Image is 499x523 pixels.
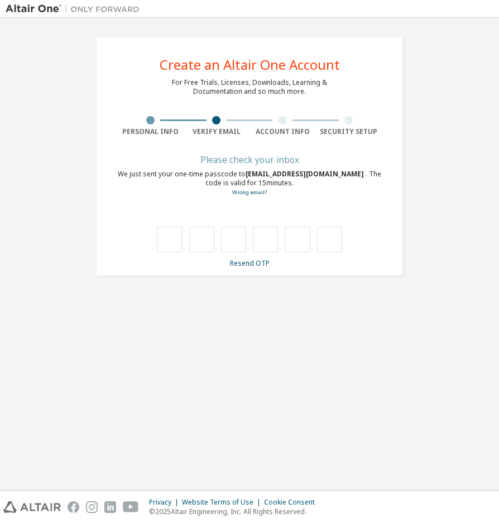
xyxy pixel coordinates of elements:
[6,3,145,15] img: Altair One
[249,127,316,136] div: Account Info
[117,127,184,136] div: Personal Info
[230,258,270,268] a: Resend OTP
[149,498,182,507] div: Privacy
[104,501,116,513] img: linkedin.svg
[86,501,98,513] img: instagram.svg
[123,501,139,513] img: youtube.svg
[232,189,267,196] a: Go back to the registration form
[149,507,322,516] p: © 2025 Altair Engineering, Inc. All Rights Reserved.
[117,170,382,197] div: We just sent your one-time passcode to . The code is valid for 15 minutes.
[172,78,327,96] div: For Free Trials, Licenses, Downloads, Learning & Documentation and so much more.
[316,127,382,136] div: Security Setup
[117,156,382,163] div: Please check your inbox
[68,501,79,513] img: facebook.svg
[246,169,366,179] span: [EMAIL_ADDRESS][DOMAIN_NAME]
[160,58,340,71] div: Create an Altair One Account
[184,127,250,136] div: Verify Email
[182,498,264,507] div: Website Terms of Use
[264,498,322,507] div: Cookie Consent
[3,501,61,513] img: altair_logo.svg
